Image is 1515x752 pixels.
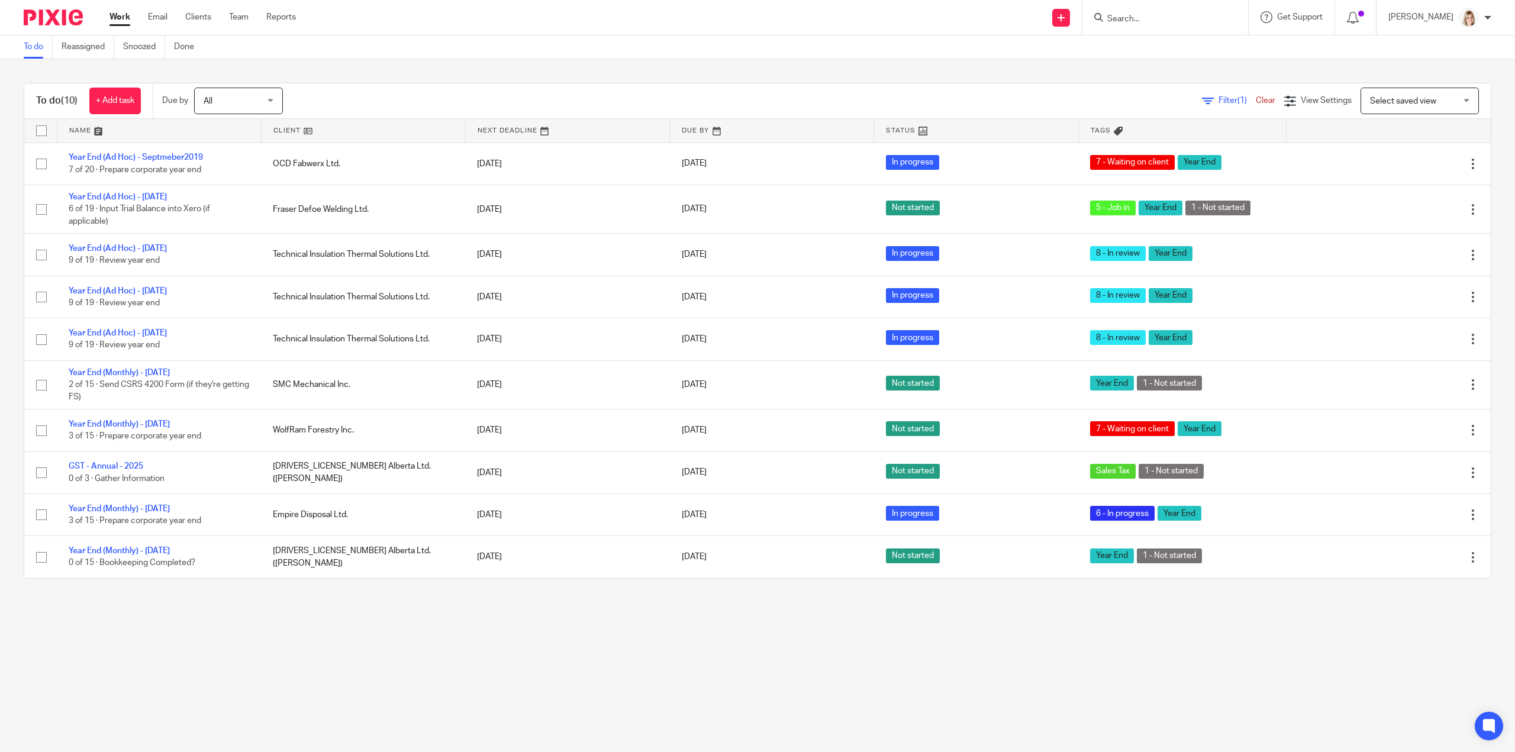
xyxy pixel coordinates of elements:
[1370,97,1436,105] span: Select saved view
[682,469,707,477] span: [DATE]
[886,201,940,215] span: Not started
[465,451,669,493] td: [DATE]
[465,185,669,233] td: [DATE]
[886,330,939,345] span: In progress
[1149,288,1192,303] span: Year End
[69,244,167,253] a: Year End (Ad Hoc) - [DATE]
[1090,201,1136,215] span: 5 - Job in
[69,380,249,401] span: 2 of 15 · Send CSRS 4200 Form (if they're getting FS)
[886,155,939,170] span: In progress
[89,88,141,114] a: + Add task
[1388,11,1453,23] p: [PERSON_NAME]
[69,287,167,295] a: Year End (Ad Hoc) - [DATE]
[261,360,465,409] td: SMC Mechanical Inc.
[886,288,939,303] span: In progress
[69,559,195,567] span: 0 of 15 · Bookkeeping Completed?
[69,153,203,162] a: Year End (Ad Hoc) - Septmeber2019
[1185,201,1250,215] span: 1 - Not started
[465,360,669,409] td: [DATE]
[69,257,160,265] span: 9 of 19 · Review year end
[465,276,669,318] td: [DATE]
[204,97,212,105] span: All
[1090,246,1146,261] span: 8 - In review
[261,185,465,233] td: Fraser Defoe Welding Ltd.
[174,35,203,59] a: Done
[229,11,249,23] a: Team
[465,409,669,451] td: [DATE]
[261,234,465,276] td: Technical Insulation Thermal Solutions Ltd.
[1219,96,1256,105] span: Filter
[162,95,188,106] p: Due by
[69,205,210,226] span: 6 of 19 · Input Trial Balance into Xero (if applicable)
[1090,330,1146,345] span: 8 - In review
[69,369,170,377] a: Year End (Monthly) - [DATE]
[69,505,170,513] a: Year End (Monthly) - [DATE]
[62,35,114,59] a: Reassigned
[682,293,707,301] span: [DATE]
[1090,155,1175,170] span: 7 - Waiting on client
[261,143,465,185] td: OCD Fabwerx Ltd.
[1178,421,1221,436] span: Year End
[69,462,143,470] a: GST - Annual - 2025
[1459,8,1478,27] img: Tayler%20Headshot%20Compressed%20Resized%202.jpg
[682,380,707,389] span: [DATE]
[24,9,83,25] img: Pixie
[69,420,170,428] a: Year End (Monthly) - [DATE]
[682,426,707,434] span: [DATE]
[61,96,78,105] span: (10)
[261,409,465,451] td: WolfRam Forestry Inc.
[261,536,465,578] td: [DRIVERS_LICENSE_NUMBER] Alberta Ltd. ([PERSON_NAME])
[682,511,707,519] span: [DATE]
[465,493,669,535] td: [DATE]
[1137,376,1202,390] span: 1 - Not started
[1139,464,1204,479] span: 1 - Not started
[69,166,201,174] span: 7 of 20 · Prepare corporate year end
[1090,421,1175,436] span: 7 - Waiting on client
[69,547,170,555] a: Year End (Monthly) - [DATE]
[1106,14,1213,25] input: Search
[123,35,165,59] a: Snoozed
[886,506,939,521] span: In progress
[1090,506,1155,521] span: 6 - In progress
[886,421,940,436] span: Not started
[148,11,167,23] a: Email
[886,548,940,563] span: Not started
[1178,155,1221,170] span: Year End
[185,11,211,23] a: Clients
[1090,288,1146,303] span: 8 - In review
[69,341,160,350] span: 9 of 19 · Review year end
[1301,96,1352,105] span: View Settings
[465,234,669,276] td: [DATE]
[266,11,296,23] a: Reports
[109,11,130,23] a: Work
[465,143,669,185] td: [DATE]
[1149,330,1192,345] span: Year End
[886,246,939,261] span: In progress
[682,205,707,214] span: [DATE]
[682,553,707,561] span: [DATE]
[1091,127,1111,134] span: Tags
[69,329,167,337] a: Year End (Ad Hoc) - [DATE]
[1277,13,1323,21] span: Get Support
[261,493,465,535] td: Empire Disposal Ltd.
[1090,548,1134,563] span: Year End
[69,475,165,483] span: 0 of 3 · Gather Information
[1090,464,1136,479] span: Sales Tax
[1137,548,1202,563] span: 1 - Not started
[69,193,167,201] a: Year End (Ad Hoc) - [DATE]
[1256,96,1275,105] a: Clear
[682,335,707,343] span: [DATE]
[1149,246,1192,261] span: Year End
[465,536,669,578] td: [DATE]
[24,35,53,59] a: To do
[886,376,940,390] span: Not started
[261,318,465,360] td: Technical Insulation Thermal Solutions Ltd.
[261,451,465,493] td: [DRIVERS_LICENSE_NUMBER] Alberta Ltd. ([PERSON_NAME])
[682,251,707,259] span: [DATE]
[465,318,669,360] td: [DATE]
[1158,506,1201,521] span: Year End
[1139,201,1182,215] span: Year End
[69,299,160,307] span: 9 of 19 · Review year end
[1090,376,1134,390] span: Year End
[1237,96,1247,105] span: (1)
